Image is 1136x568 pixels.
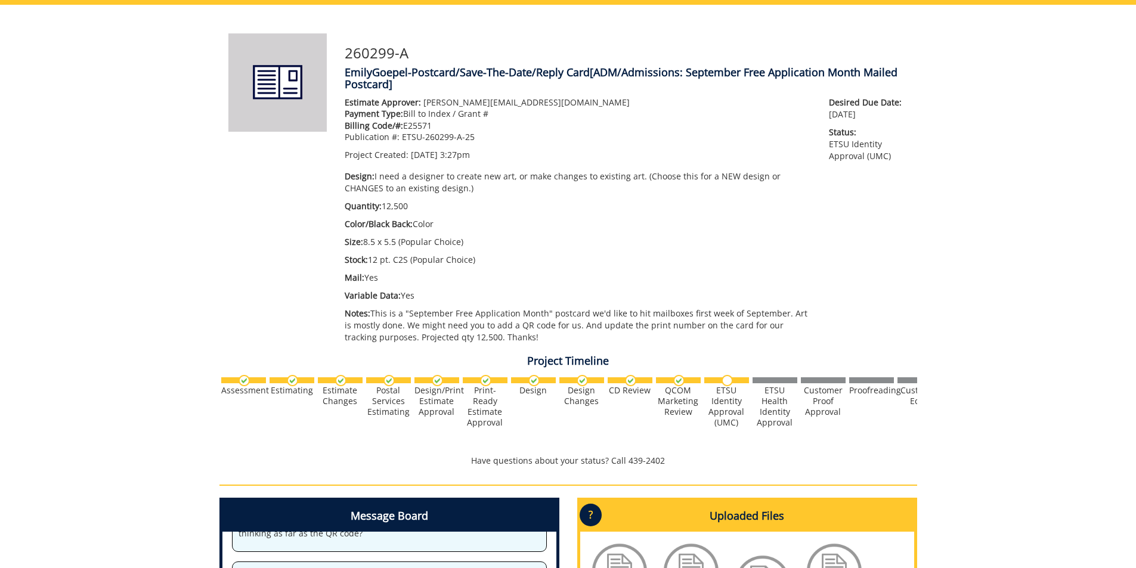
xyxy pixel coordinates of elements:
h4: Message Board [222,501,556,532]
span: Payment Type: [345,108,403,119]
div: Postal Services Estimating [366,385,411,417]
img: checkmark [335,375,346,386]
p: [PERSON_NAME][EMAIL_ADDRESS][DOMAIN_NAME] [345,97,812,108]
img: Product featured image [228,33,327,132]
p: 8.5 x 5.5 (Popular Choice) [345,236,812,248]
h4: Project Timeline [219,355,917,367]
span: Color/Black Back: [345,218,413,229]
div: ETSU Identity Approval (UMC) [704,385,749,428]
p: 12,500 [345,200,812,212]
span: Desired Due Date: [829,97,908,108]
div: Estimate Changes [318,385,363,406]
img: checkmark [673,375,685,386]
h3: 260299-A [345,45,908,61]
img: checkmark [480,375,491,386]
div: Assessment [221,385,266,396]
span: Billing Code/#: [345,120,403,131]
p: Yes [345,272,812,284]
span: Publication #: [345,131,400,142]
p: E25571 [345,120,812,132]
div: Design Changes [559,385,604,406]
span: [ADM/Admissions: September Free Application Month Mailed Postcard] [345,65,897,91]
p: This is a "September Free Application Month" postcard we'd like to hit mailboxes first week of Se... [345,308,812,343]
img: checkmark [625,375,636,386]
div: Design/Print Estimate Approval [414,385,459,417]
h4: EmilyGoepel-Postcard/Save-The-Date/Reply Card [345,67,908,91]
div: Design [511,385,556,396]
span: Project Created: [345,149,408,160]
img: checkmark [287,375,298,386]
p: Color [345,218,812,230]
img: checkmark [528,375,540,386]
div: QCOM Marketing Review [656,385,701,417]
span: Quantity: [345,200,382,212]
h4: Uploaded Files [580,501,914,532]
span: Mail: [345,272,364,283]
p: 12 pt. C2S (Popular Choice) [345,254,812,266]
span: Estimate Approver: [345,97,421,108]
span: Status: [829,126,908,138]
span: Variable Data: [345,290,401,301]
span: Size: [345,236,363,247]
div: Print-Ready Estimate Approval [463,385,507,428]
img: checkmark [577,375,588,386]
span: Notes: [345,308,370,319]
div: Proofreading [849,385,894,396]
span: Design: [345,170,374,182]
div: Estimating [270,385,314,396]
p: I need a designer to create new art, or make changes to existing art. (Choose this for a NEW desi... [345,170,812,194]
p: Bill to Index / Grant # [345,108,812,120]
div: Customer Proof Approval [801,385,846,417]
p: ? [580,504,602,526]
span: ETSU-260299-A-25 [402,131,475,142]
p: Yes [345,290,812,302]
p: Have questions about your status? Call 439-2402 [219,455,917,467]
img: checkmark [432,375,443,386]
p: ETSU Identity Approval (UMC) [829,126,908,162]
p: [DATE] [829,97,908,120]
div: Customer Edits [897,385,942,406]
img: checkmark [383,375,395,386]
div: ETSU Health Identity Approval [753,385,797,428]
span: Stock: [345,254,368,265]
div: CD Review [608,385,652,396]
img: checkmark [239,375,250,386]
span: [DATE] 3:27pm [411,149,470,160]
img: no [722,375,733,386]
